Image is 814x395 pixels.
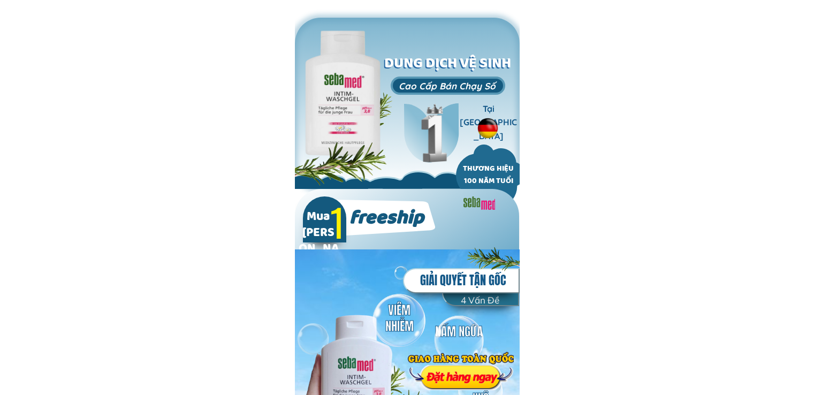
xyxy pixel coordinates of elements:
h2: Mua [PERSON_NAME] [299,210,339,275]
h5: 4 Vấn Đề [449,293,511,307]
h2: freeship [328,204,445,236]
h2: 1 [324,197,351,246]
h3: Cao Cấp Bán Chạy Số [391,79,504,93]
h2: THƯƠNG HIỆU 100 NĂM TUỔI [458,164,519,188]
h3: Tại [GEOGRAPHIC_DATA] [460,102,518,143]
h1: DUNG DỊCH VỆ SINH [383,54,513,77]
h5: GIẢI QUYẾT TẬN GỐC [410,271,515,290]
